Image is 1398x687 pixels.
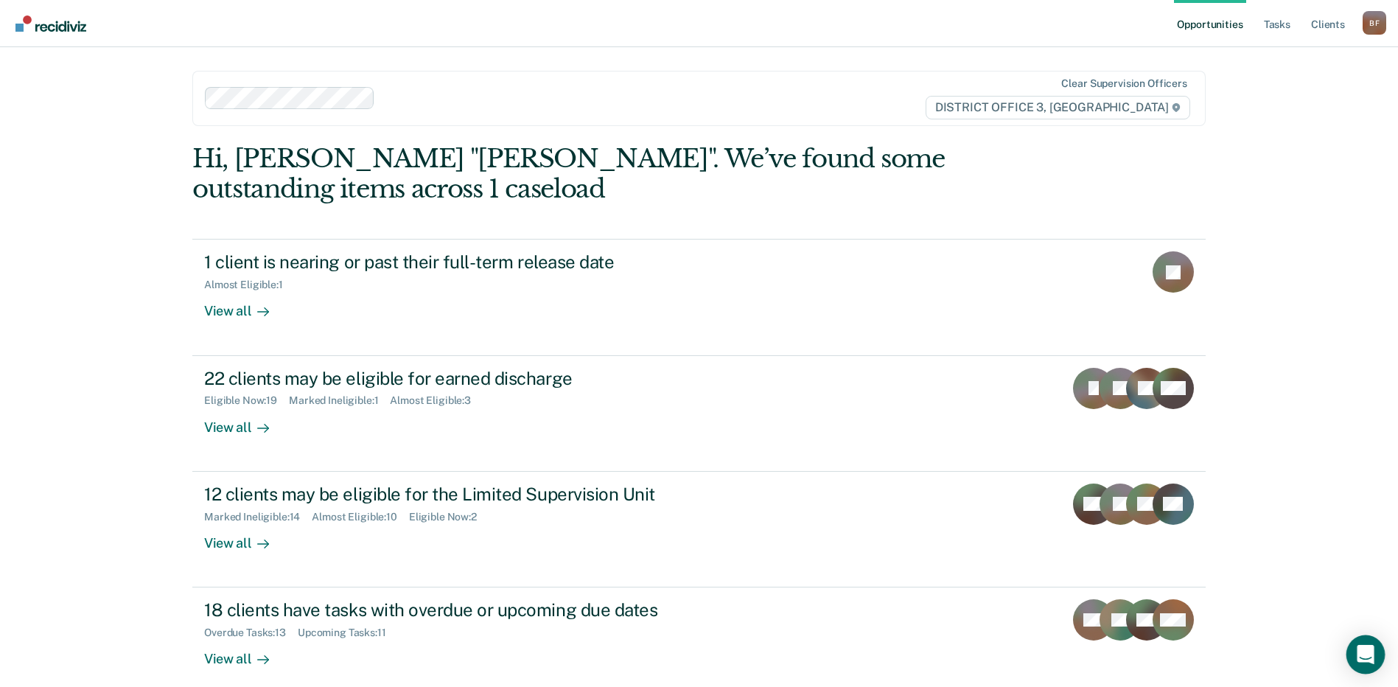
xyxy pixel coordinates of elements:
div: View all [204,523,287,551]
a: 12 clients may be eligible for the Limited Supervision UnitMarked Ineligible:14Almost Eligible:10... [192,472,1206,587]
img: Recidiviz [15,15,86,32]
div: 22 clients may be eligible for earned discharge [204,368,721,389]
span: DISTRICT OFFICE 3, [GEOGRAPHIC_DATA] [926,96,1190,119]
div: Eligible Now : 2 [409,511,489,523]
div: Hi, [PERSON_NAME] "[PERSON_NAME]". We’ve found some outstanding items across 1 caseload [192,144,1003,204]
div: Marked Ineligible : 14 [204,511,312,523]
div: Almost Eligible : 1 [204,279,295,291]
div: View all [204,291,287,320]
div: Marked Ineligible : 1 [289,394,390,407]
button: Profile dropdown button [1363,11,1386,35]
div: Almost Eligible : 10 [312,511,409,523]
a: 1 client is nearing or past their full-term release dateAlmost Eligible:1View all [192,239,1206,355]
div: Overdue Tasks : 13 [204,627,298,639]
div: 1 client is nearing or past their full-term release date [204,251,721,273]
div: View all [204,639,287,668]
div: Upcoming Tasks : 11 [298,627,398,639]
a: 22 clients may be eligible for earned dischargeEligible Now:19Marked Ineligible:1Almost Eligible:... [192,356,1206,472]
div: B F [1363,11,1386,35]
div: 12 clients may be eligible for the Limited Supervision Unit [204,484,721,505]
div: Clear supervision officers [1061,77,1186,90]
div: Open Intercom Messenger [1346,635,1385,674]
div: Almost Eligible : 3 [390,394,483,407]
div: View all [204,407,287,436]
div: 18 clients have tasks with overdue or upcoming due dates [204,599,721,621]
div: Eligible Now : 19 [204,394,289,407]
